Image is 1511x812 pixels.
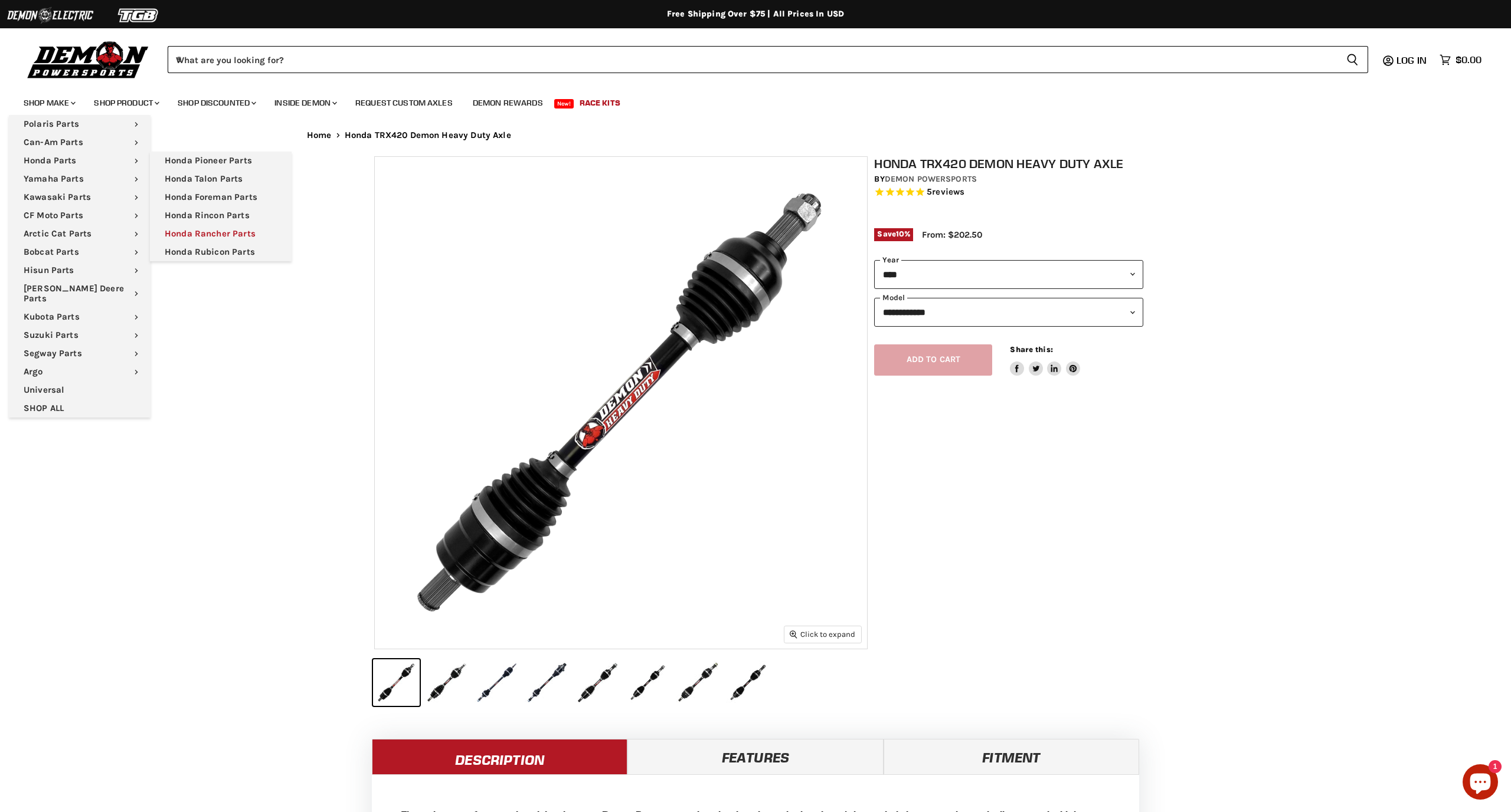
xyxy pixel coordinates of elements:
[922,229,982,240] span: From: $202.50
[1337,46,1368,73] button: Search
[9,261,151,280] a: Hisun Parts
[627,739,883,774] a: Features
[9,344,151,363] a: Segway Parts
[571,91,629,115] a: Race Kits
[150,206,292,225] a: Honda Rincon Parts
[884,739,1139,774] a: Fitment
[874,186,1143,199] span: Rated 4.6 out of 5 stars 5 reviews
[932,186,964,197] span: reviews
[675,659,721,706] button: IMAGE thumbnail
[9,381,151,399] a: Universal
[168,46,1368,73] form: Product
[85,91,166,115] a: Shop Product
[150,152,292,170] a: Honda Pioneer Parts
[464,91,552,115] a: Demon Rewards
[94,4,183,27] img: TGB Logo 2
[15,91,83,115] a: Shop Make
[9,308,151,326] a: Kubota Parts
[266,91,344,115] a: Inside Demon
[874,298,1143,327] select: modal-name
[9,243,151,261] a: Bobcat Parts
[24,38,153,80] img: Demon Powersports
[150,170,292,188] a: Honda Talon Parts
[9,115,151,417] ul: Main menu
[9,115,151,133] a: Polaris Parts
[9,363,151,381] a: Argo
[150,243,292,261] a: Honda Rubicon Parts
[307,130,332,140] a: Home
[168,46,1337,73] input: When autocomplete results are available use up and down arrows to review and enter to select
[15,86,1479,115] ul: Main menu
[9,225,151,243] a: Arctic Cat Parts
[790,630,855,639] span: Click to expand
[372,739,627,774] a: Description
[874,173,1143,186] div: by
[1010,345,1052,354] span: Share this:
[574,659,621,706] button: IMAGE thumbnail
[423,659,470,706] button: IMAGE thumbnail
[473,659,520,706] button: IMAGE thumbnail
[554,99,574,109] span: New!
[874,156,1143,171] h1: Honda TRX420 Demon Heavy Duty Axle
[9,399,151,417] a: SHOP ALL
[1459,764,1502,803] inbox-online-store-chat: Shopify online store chat
[373,659,420,706] button: IMAGE thumbnail
[1456,54,1481,65] span: $0.00
[9,206,151,225] a: CF Moto Parts
[9,280,151,308] a: [PERSON_NAME] Deere Parts
[345,130,511,140] span: Honda TRX420 Demon Heavy Duty Axle
[1010,344,1080,376] aside: Share this:
[150,152,292,261] ul: Main menu
[346,91,462,115] a: Request Custom Axles
[1434,51,1487,68] a: $0.00
[1396,54,1427,66] span: Log in
[6,4,94,27] img: Demon Electric Logo 2
[375,157,867,649] img: IMAGE
[9,133,151,152] a: Can-Am Parts
[283,9,1228,19] div: Free Shipping Over $75 | All Prices In USD
[896,229,904,238] span: 10
[874,228,913,241] span: Save %
[874,260,1143,289] select: year
[150,188,292,206] a: Honda Foreman Parts
[624,659,671,706] button: IMAGE thumbnail
[169,91,263,115] a: Shop Discounted
[524,659,570,706] button: IMAGE thumbnail
[9,152,151,170] a: Honda Parts
[9,326,151,344] a: Suzuki Parts
[725,659,771,706] button: IMAGE thumbnail
[9,188,151,206] a: Kawasaki Parts
[885,174,977,184] a: Demon Powersports
[927,186,964,197] span: 5 reviews
[9,170,151,188] a: Yamaha Parts
[1391,55,1434,65] a: Log in
[150,225,292,243] a: Honda Rancher Parts
[784,626,861,642] button: Click to expand
[283,130,1228,140] nav: Breadcrumbs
